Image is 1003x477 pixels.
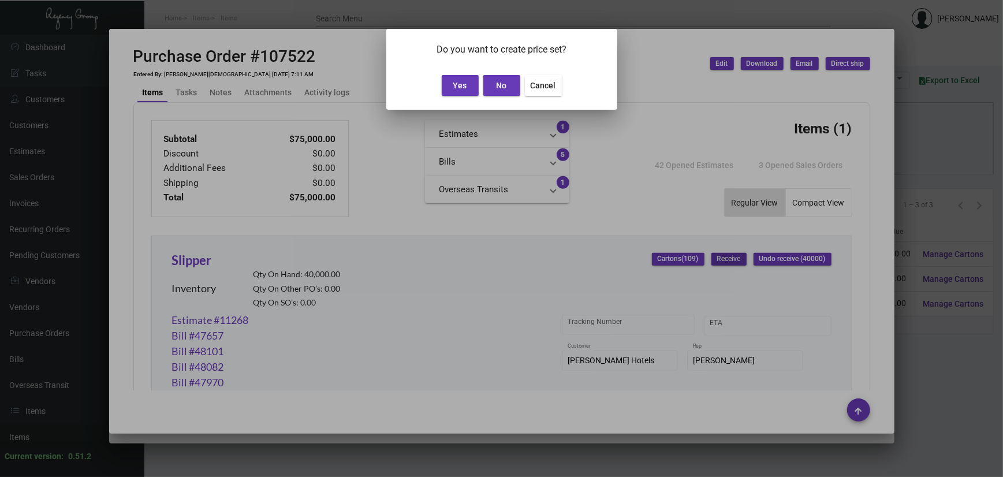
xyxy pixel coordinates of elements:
span: Cancel [531,81,556,90]
div: Current version: [5,450,64,463]
p: Do you want to create price set? [400,43,603,57]
span: Yes [453,81,467,90]
div: 0.51.2 [68,450,91,463]
button: Cancel [525,75,562,96]
button: Yes [442,75,479,96]
span: No [497,81,507,90]
button: No [483,75,520,96]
